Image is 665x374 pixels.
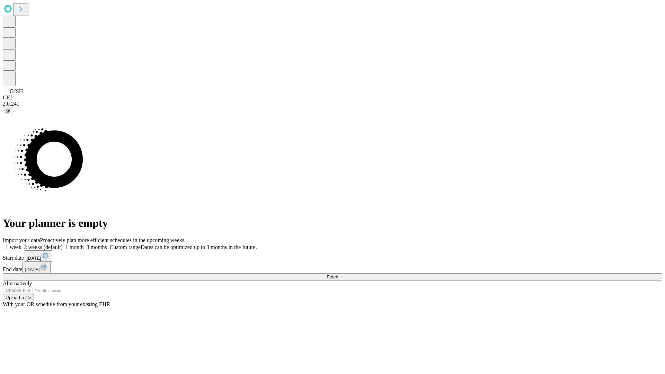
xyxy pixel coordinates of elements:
div: GEI [3,95,662,101]
span: Alternatively [3,280,32,286]
button: @ [3,107,13,114]
h1: Your planner is empty [3,217,662,230]
div: Start date [3,250,662,262]
span: 1 month [65,244,84,250]
div: 2.0.241 [3,101,662,107]
button: Fetch [3,273,662,280]
span: [DATE] [25,267,39,272]
span: Proactively plan more efficient schedules in the upcoming weeks. [40,237,186,243]
button: [DATE] [24,250,52,262]
span: Fetch [327,274,338,279]
span: 1 week [6,244,21,250]
span: Dates can be optimized up to 3 months in the future. [141,244,257,250]
button: [DATE] [22,262,51,273]
span: @ [6,108,10,113]
span: 3 months [87,244,107,250]
button: Upload a file [3,294,34,301]
span: Import your data [3,237,40,243]
div: End date [3,262,662,273]
span: With your OR schedule from your existing EHR [3,301,110,307]
span: Custom range [110,244,141,250]
span: 2 weeks (default) [24,244,63,250]
span: [DATE] [27,256,41,261]
span: GJSH [10,88,23,94]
